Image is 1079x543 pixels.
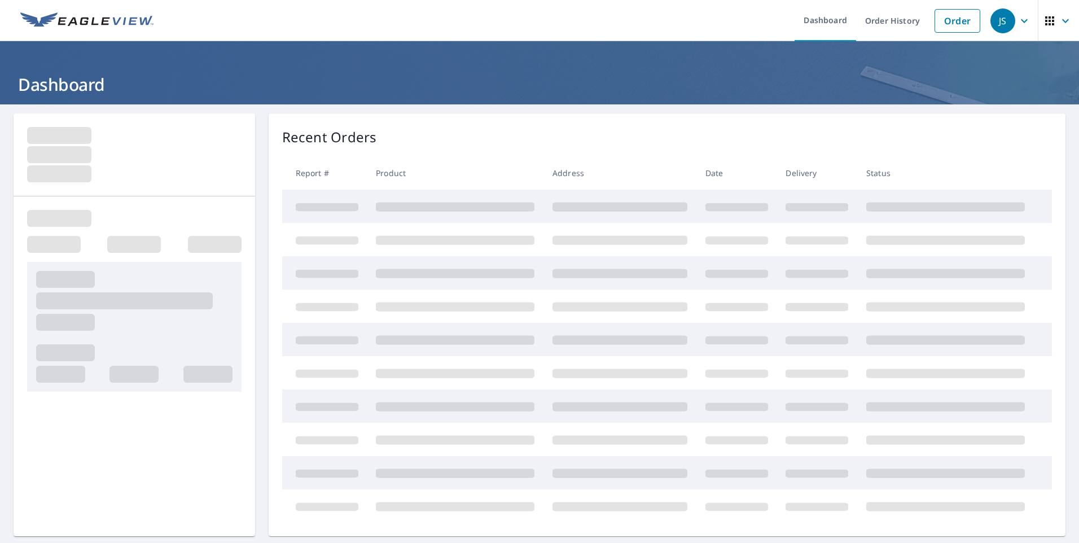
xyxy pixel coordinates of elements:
p: Recent Orders [282,127,377,147]
th: Address [543,156,696,190]
th: Delivery [777,156,857,190]
div: JS [990,8,1015,33]
a: Order [935,9,980,33]
th: Status [857,156,1034,190]
h1: Dashboard [14,73,1065,96]
th: Date [696,156,777,190]
th: Report # [282,156,367,190]
th: Product [367,156,543,190]
img: EV Logo [20,12,153,29]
